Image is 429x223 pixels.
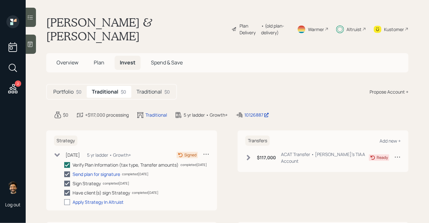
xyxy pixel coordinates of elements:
div: completed [DATE] [132,190,158,195]
div: Add new + [380,138,401,144]
div: Send plan for signature [73,171,120,178]
div: completed [DATE] [103,181,129,186]
h5: Portfolio [53,89,74,95]
div: Verify Plan Information (tax type, Transfer amounts) [73,161,179,168]
div: $0 [164,88,170,95]
div: 2 [15,80,21,87]
div: • (old plan-delivery) [261,22,289,36]
div: [DATE] [66,152,80,158]
div: Altruist [346,26,362,33]
div: $0 [76,88,82,95]
h6: Strategy [54,136,77,146]
h5: Traditional [92,89,118,95]
span: Invest [120,59,136,66]
div: $0 [63,111,68,118]
div: Sign Strategy [73,180,101,187]
div: $0 [121,88,126,95]
div: 5 yr ladder • Growth+ [184,111,228,118]
div: ACAT Transfer • [PERSON_NAME]'s TIAA Account [281,151,369,164]
div: Plan Delivery [240,22,258,36]
div: Ready [377,155,388,161]
span: Spend & Save [151,59,183,66]
div: 5 yr ladder • Growth+ [87,152,131,158]
h6: $117,000 [257,155,276,161]
div: Warmer [308,26,324,33]
h6: Transfers [245,136,270,146]
div: Log out [5,202,21,208]
div: 10126887 [244,111,269,118]
div: Propose Account + [370,88,408,95]
div: +$117,000 processing [85,111,129,118]
div: Apply Strategy In Altruist [73,199,124,205]
div: Have client(s) sign Strategy [73,189,130,196]
div: completed [DATE] [180,162,207,167]
div: Traditional [145,111,167,118]
div: completed [DATE] [122,172,148,177]
div: Signed [184,152,197,158]
h1: [PERSON_NAME] & [PERSON_NAME] [46,15,226,43]
img: eric-schwartz-headshot.png [6,181,19,194]
span: Plan [94,59,104,66]
span: Overview [57,59,78,66]
div: Kustomer [384,26,404,33]
h5: Traditional [136,89,162,95]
